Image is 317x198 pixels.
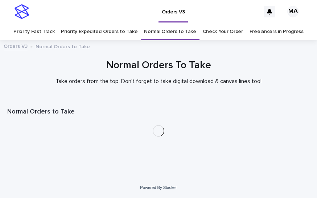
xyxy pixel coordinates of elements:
[13,23,54,40] a: Priority Fast Track
[203,23,243,40] a: Check Your Order
[144,23,196,40] a: Normal Orders to Take
[7,108,310,116] h1: Normal Orders to Take
[36,42,90,50] p: Normal Orders to Take
[13,78,304,85] p: Take orders from the top. Don't forget to take digital download & canvas lines too!
[287,6,299,17] div: MA
[4,42,28,50] a: Orders V3
[250,23,304,40] a: Freelancers in Progress
[7,59,310,72] h1: Normal Orders To Take
[15,4,29,19] img: stacker-logo-s-only.png
[140,185,177,190] a: Powered By Stacker
[61,23,137,40] a: Priority Expedited Orders to Take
